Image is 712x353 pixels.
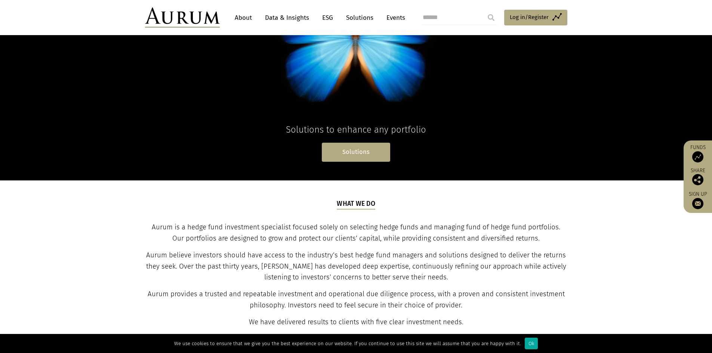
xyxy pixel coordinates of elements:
[286,124,426,135] span: Solutions to enhance any portfolio
[337,199,375,210] h5: What we do
[692,174,703,185] img: Share this post
[146,251,566,282] span: Aurum believe investors should have access to the industry’s best hedge fund managers and solutio...
[510,13,549,22] span: Log in/Register
[484,10,499,25] input: Submit
[687,168,708,185] div: Share
[261,11,313,25] a: Data & Insights
[249,318,463,326] span: We have delivered results to clients with five clear investment needs.
[692,198,703,209] img: Sign up to our newsletter
[692,151,703,162] img: Access Funds
[687,191,708,209] a: Sign up
[525,338,538,349] div: Ok
[148,290,565,309] span: Aurum provides a trusted and repeatable investment and operational due diligence process, with a ...
[145,7,220,28] img: Aurum
[318,11,337,25] a: ESG
[504,10,567,25] a: Log in/Register
[687,144,708,162] a: Funds
[152,223,560,242] span: Aurum is a hedge fund investment specialist focused solely on selecting hedge funds and managing ...
[231,11,256,25] a: About
[383,11,405,25] a: Events
[322,143,390,162] a: Solutions
[342,11,377,25] a: Solutions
